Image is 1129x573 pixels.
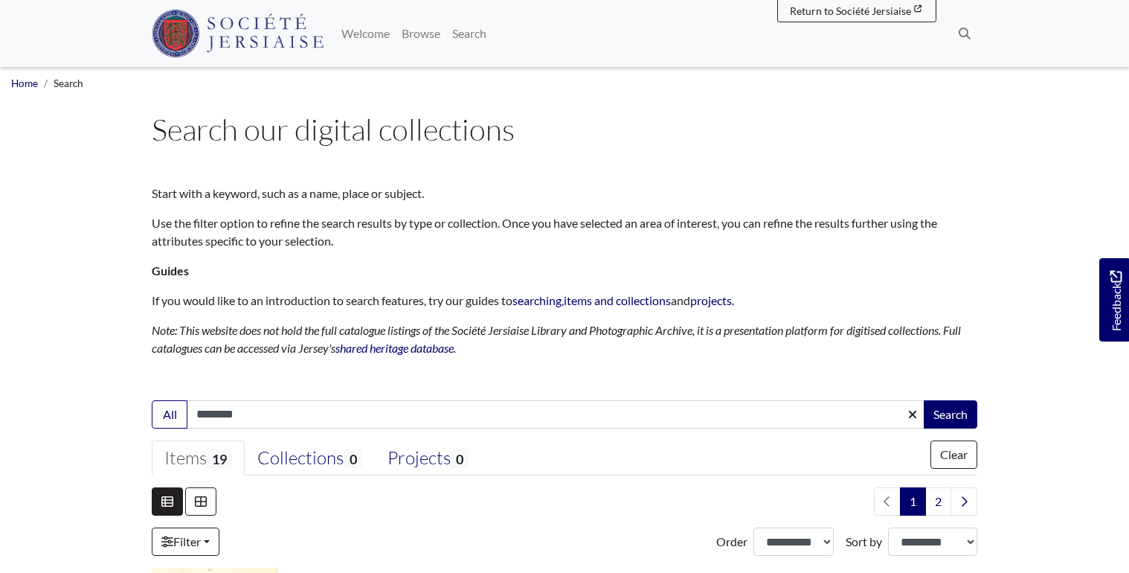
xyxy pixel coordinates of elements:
[207,449,232,469] span: 19
[846,533,882,551] label: Sort by
[951,487,977,516] a: Next page
[152,400,187,429] button: All
[387,447,469,470] div: Projects
[790,4,911,17] span: Return to Société Jersiaise
[11,77,38,89] a: Home
[152,6,324,61] a: Société Jersiaise logo
[446,19,492,48] a: Search
[187,400,925,429] input: Enter one or more search terms...
[930,441,977,469] button: Clear
[152,214,977,250] p: Use the filter option to refine the search results by type or collection. Once you have selected ...
[344,449,361,469] span: 0
[164,447,232,470] div: Items
[716,533,747,551] label: Order
[152,185,977,202] p: Start with a keyword, such as a name, place or subject.
[874,487,901,516] li: Previous page
[335,19,396,48] a: Welcome
[152,528,219,556] a: Filter
[1107,270,1125,330] span: Feedback
[690,293,732,307] a: projects
[152,323,961,355] em: Note: This website does not hold the full catalogue listings of the Société Jersiaise Library and...
[152,112,977,147] h1: Search our digital collections
[900,487,926,516] span: Goto page 1
[512,293,562,307] a: searching
[257,447,361,470] div: Collections
[152,10,324,57] img: Société Jersiaise
[54,77,83,89] span: Search
[152,263,189,278] strong: Guides
[451,449,469,469] span: 0
[335,341,454,355] a: shared heritage database
[1099,258,1129,342] a: Would you like to provide feedback?
[925,487,951,516] a: Goto page 2
[924,400,977,429] button: Search
[396,19,446,48] a: Browse
[152,292,977,310] p: If you would like to an introduction to search features, try our guides to , and .
[564,293,671,307] a: items and collections
[868,487,977,516] nav: pagination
